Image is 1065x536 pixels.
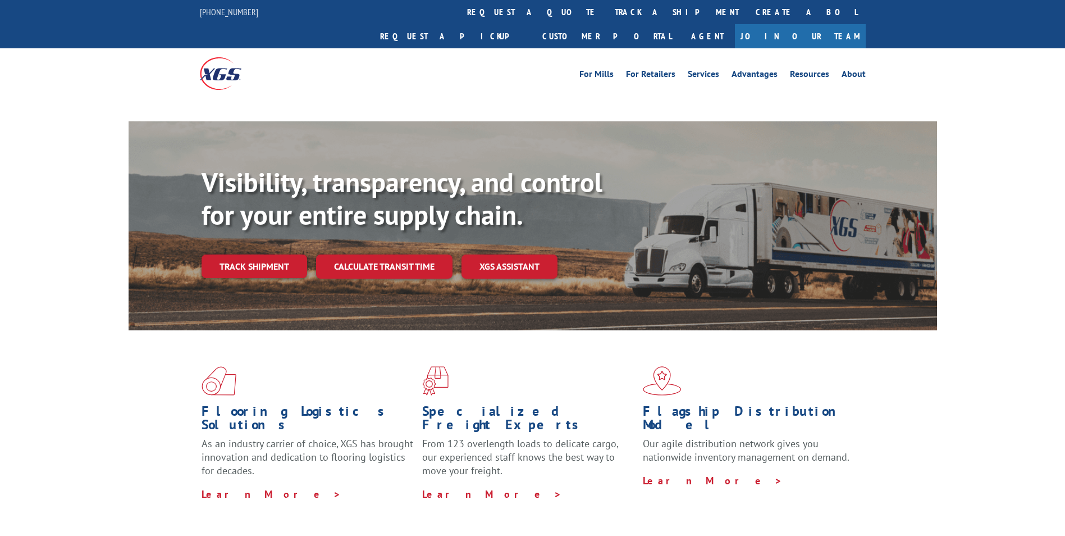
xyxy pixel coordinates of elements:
img: xgs-icon-focused-on-flooring-red [422,366,449,396]
a: Join Our Team [735,24,866,48]
a: XGS ASSISTANT [461,255,557,279]
a: Resources [790,70,829,82]
img: xgs-icon-flagship-distribution-model-red [643,366,682,396]
a: Learn More > [643,474,783,487]
p: From 123 overlength loads to delicate cargo, our experienced staff knows the best way to move you... [422,437,634,487]
h1: Flagship Distribution Model [643,405,855,437]
a: Services [688,70,719,82]
a: Advantages [732,70,778,82]
a: Request a pickup [372,24,534,48]
span: Our agile distribution network gives you nationwide inventory management on demand. [643,437,849,464]
a: Agent [680,24,735,48]
a: Calculate transit time [316,255,452,279]
img: xgs-icon-total-supply-chain-intelligence-red [202,366,236,396]
span: As an industry carrier of choice, XGS has brought innovation and dedication to flooring logistics... [202,437,413,477]
a: Track shipment [202,255,307,278]
a: [PHONE_NUMBER] [200,6,258,17]
h1: Flooring Logistics Solutions [202,405,414,437]
a: For Mills [579,70,614,82]
b: Visibility, transparency, and control for your entire supply chain. [202,165,602,232]
a: Learn More > [202,488,341,501]
a: Customer Portal [534,24,680,48]
h1: Specialized Freight Experts [422,405,634,437]
a: Learn More > [422,488,562,501]
a: For Retailers [626,70,675,82]
a: About [842,70,866,82]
